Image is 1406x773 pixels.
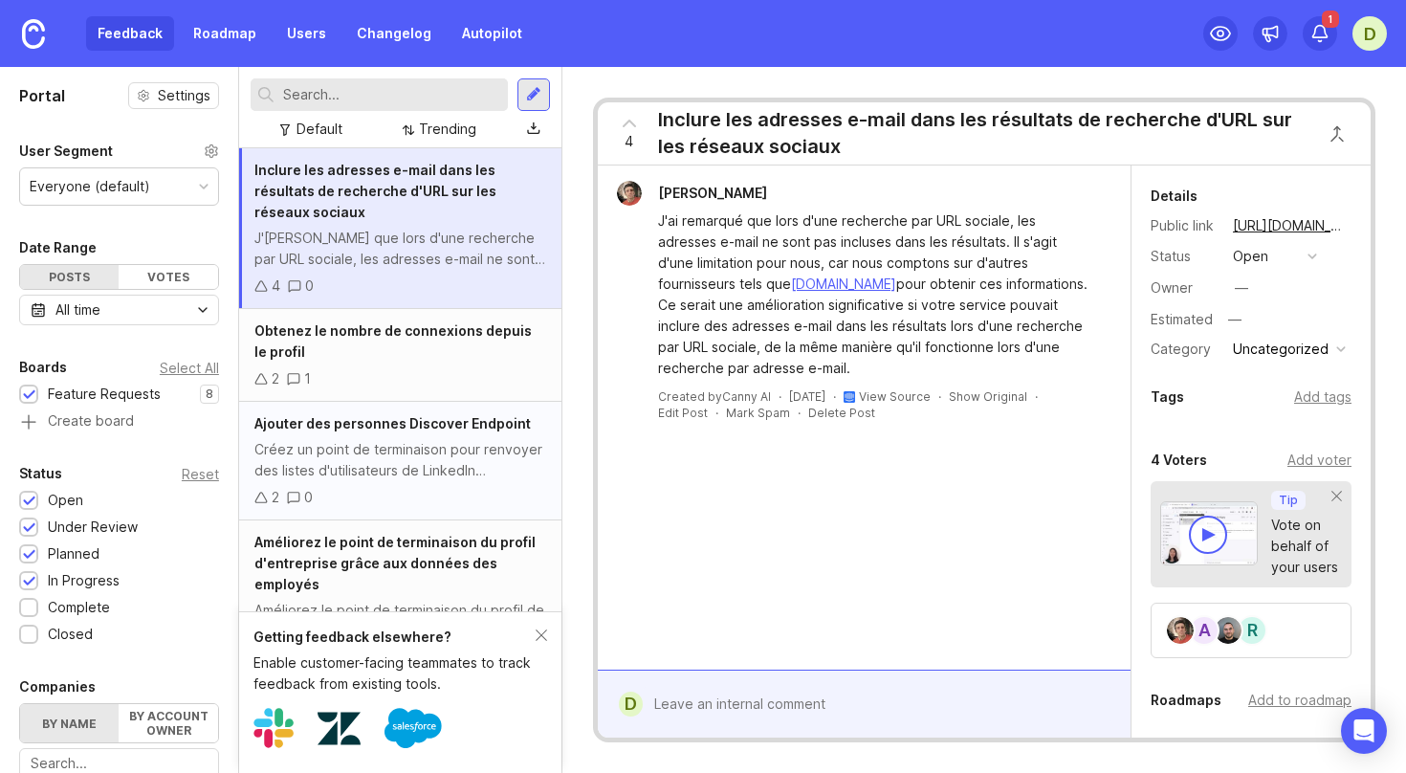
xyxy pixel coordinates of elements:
[949,388,1027,405] button: Show Original
[48,384,161,405] div: Feature Requests
[19,462,62,485] div: Status
[304,487,313,508] div: 0
[48,517,138,538] div: Under Review
[119,265,217,289] div: Votes
[239,520,561,681] a: Améliorez le point de terminaison du profil d'entreprise grâce aux données des employésAméliorez ...
[658,106,1308,160] div: Inclure les adresses e-mail dans les résultats de recherche d'URL sur les réseaux sociaux
[619,692,643,717] div: D
[187,302,218,318] svg: toggle icon
[658,405,708,421] div: Edit Post
[1215,617,1241,644] img: Eduard
[19,356,67,379] div: Boards
[859,389,931,404] a: View Source
[48,597,110,618] div: Complete
[658,185,767,201] span: [PERSON_NAME]
[304,368,311,389] div: 1
[254,439,546,481] div: Créez un point de terminaison pour renvoyer des listes d'utilisateurs de LinkedIn correspondant à...
[1227,213,1351,238] a: [URL][DOMAIN_NAME]
[272,276,280,297] div: 4
[119,704,217,742] label: By account owner
[1151,185,1197,208] div: Details
[1151,449,1207,472] div: 4 Voters
[48,624,93,645] div: Closed
[419,119,476,140] div: Trending
[1151,313,1213,326] div: Estimated
[808,405,875,421] div: Delete Post
[239,309,561,402] a: Obtenez le nombre de connexions depuis le profil21
[272,487,279,508] div: 2
[450,16,534,51] a: Autopilot
[1352,16,1387,51] button: D
[1151,277,1218,298] div: Owner
[254,322,532,360] span: Obtenez le nombre de connexions depuis le profil
[253,708,294,748] img: Slack logo
[206,386,213,402] p: 8
[779,388,781,405] div: ·
[19,236,97,259] div: Date Range
[1341,708,1387,754] div: Open Intercom Messenger
[239,148,561,309] a: Inclure les adresses e-mail dans les résultats de recherche d'URL sur les réseaux sociauxJ'[PERSO...
[1151,386,1184,409] div: Tags
[384,699,442,757] img: Salesforce logo
[658,210,1092,379] div: J'ai remarqué que lors d'une recherche par URL sociale, les adresses e-mail ne sont pas incluses ...
[19,675,96,698] div: Companies
[1248,690,1351,711] div: Add to roadmap
[1287,450,1351,471] div: Add voter
[789,388,825,405] a: [DATE]
[158,86,210,105] span: Settings
[1233,339,1329,360] div: Uncategorized
[1294,386,1351,408] div: Add tags
[791,276,896,292] a: [DOMAIN_NAME]
[48,543,99,564] div: Planned
[254,534,536,592] span: Améliorez le point de terminaison du profil d'entreprise grâce aux données des employés
[272,368,279,389] div: 2
[1160,501,1258,565] img: video-thumbnail-vote-d41b83416815613422e2ca741bf692cc.jpg
[30,176,150,197] div: Everyone (default)
[19,84,65,107] h1: Portal
[1233,246,1268,267] div: open
[48,570,120,591] div: In Progress
[1222,307,1247,332] div: —
[239,402,561,520] a: Ajouter des personnes Discover EndpointCréez un point de terminaison pour renvoyer des listes d'u...
[254,162,496,220] span: Inclure les adresses e-mail dans les résultats de recherche d'URL sur les réseaux sociaux
[182,16,268,51] a: Roadmap
[1189,615,1219,646] div: A
[55,299,100,320] div: All time
[297,119,342,140] div: Default
[715,405,718,421] div: ·
[1237,615,1267,646] div: r
[844,391,855,403] img: intercom
[617,181,642,206] img: Ali Monam
[1151,689,1221,712] div: Roadmaps
[48,490,83,511] div: Open
[283,84,500,105] input: Search...
[1035,388,1038,405] div: ·
[938,388,941,405] div: ·
[19,140,113,163] div: User Segment
[833,388,836,405] div: ·
[182,469,219,479] div: Reset
[1235,277,1248,298] div: —
[253,652,536,695] div: Enable customer-facing teammates to track feedback from existing tools.
[1279,493,1298,508] p: Tip
[254,600,546,642] div: Améliorez le point de terminaison du profil de l'entreprise pour inclure des données agrégées dét...
[19,414,219,431] a: Create board
[1151,246,1218,267] div: Status
[22,19,45,49] img: Canny Home
[1167,617,1194,644] img: Ali Monam
[253,627,536,648] div: Getting feedback elsewhere?
[1318,115,1356,153] button: Close button
[275,16,338,51] a: Users
[20,704,119,742] label: By name
[254,415,531,431] span: Ajouter des personnes Discover Endpoint
[798,405,801,421] div: ·
[345,16,443,51] a: Changelog
[318,707,361,750] img: Zendesk logo
[128,82,219,109] button: Settings
[1322,11,1339,28] span: 1
[1151,339,1218,360] div: Category
[305,276,314,297] div: 0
